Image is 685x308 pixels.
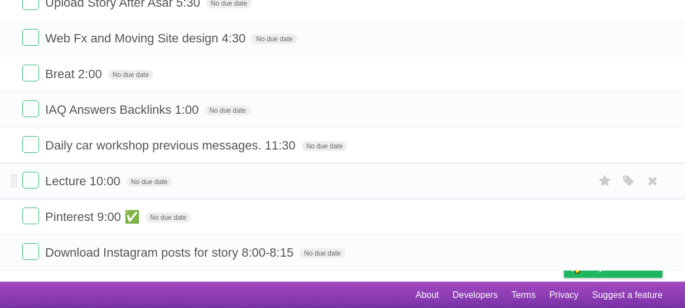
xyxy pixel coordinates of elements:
span: No due date [127,177,172,187]
label: Done [22,100,39,117]
a: Suggest a feature [592,285,663,306]
span: No due date [302,141,347,151]
span: Lecture 10:00 [45,174,123,188]
span: Daily car workshop previous messages. 11:30 [45,138,298,152]
label: Star task [595,172,616,190]
span: No due date [146,213,191,223]
span: Download Instagram posts for story 8:00-8:15 [45,246,296,259]
span: Web Fx and Moving Site design 4:30 [45,31,248,45]
a: Terms [512,285,536,306]
span: Breat 2:00 [45,67,105,81]
a: About [416,285,439,306]
span: No due date [108,70,153,80]
label: Done [22,172,39,189]
label: Done [22,29,39,46]
label: Done [22,208,39,224]
span: IAQ Answers Backlinks 1:00 [45,103,201,117]
label: Done [22,65,39,81]
span: Buy me a coffee [587,258,657,277]
span: No due date [205,105,250,116]
a: Privacy [549,285,578,306]
span: Pinterest 9:00 ✅ [45,210,142,224]
span: No due date [300,248,345,258]
span: No due date [252,34,297,44]
label: Done [22,243,39,260]
label: Done [22,136,39,153]
a: Developers [452,285,498,306]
